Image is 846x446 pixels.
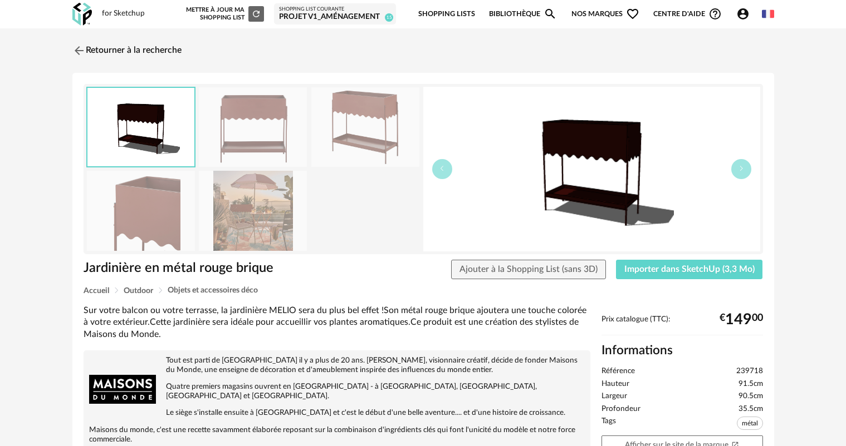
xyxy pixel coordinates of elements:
span: 35.5cm [739,404,763,414]
span: 91.5cm [739,379,763,389]
span: 90.5cm [739,392,763,402]
div: Breadcrumb [84,286,763,295]
span: Accueil [84,287,109,295]
div: Prix catalogue (TTC): [602,315,763,335]
span: Heart Outline icon [626,7,639,21]
span: 149 [725,315,752,324]
img: svg+xml;base64,PHN2ZyB3aWR0aD0iMjQiIGhlaWdodD0iMjQiIHZpZXdCb3g9IjAgMCAyNCAyNCIgZmlsbD0ibm9uZSIgeG... [72,44,86,57]
a: Shopping Lists [418,1,475,27]
a: Retourner à la recherche [72,38,182,63]
span: Largeur [602,392,627,402]
span: Help Circle Outline icon [708,7,722,21]
span: Account Circle icon [736,7,750,21]
span: Tags [602,417,616,433]
span: Importer dans SketchUp (3,3 Mo) [624,265,755,274]
div: for Sketchup [102,9,145,19]
span: métal [737,417,763,430]
span: Centre d'aideHelp Circle Outline icon [653,7,722,21]
p: Quatre premiers magasins ouvrent en [GEOGRAPHIC_DATA] - à [GEOGRAPHIC_DATA], [GEOGRAPHIC_DATA], [... [89,382,585,401]
img: jardiniere-en-metal-rouge-brique-1000-1-32-239718_2.jpg [311,87,419,167]
button: Importer dans SketchUp (3,3 Mo) [616,260,763,280]
img: OXP [72,3,92,26]
p: Maisons du monde, c'est une recette savamment élaborée reposant sur la combinaison d'ingrédients ... [89,425,585,444]
h1: Jardinière en métal rouge brique [84,260,360,277]
img: fr [762,8,774,20]
span: 15 [385,13,393,22]
a: BibliothèqueMagnify icon [489,1,557,27]
img: thumbnail.png [423,87,760,251]
span: Account Circle icon [736,7,755,21]
div: € 00 [720,315,763,324]
span: Outdoor [124,287,153,295]
img: thumbnail.png [87,88,194,166]
img: brand logo [89,356,156,423]
p: Tout est parti de [GEOGRAPHIC_DATA] il y a plus de 20 ans. [PERSON_NAME], visionnaire créatif, dé... [89,356,585,375]
span: Référence [602,366,635,376]
span: Nos marques [571,1,639,27]
span: Profondeur [602,404,640,414]
span: Magnify icon [544,7,557,21]
span: Refresh icon [251,11,261,17]
img: jardiniere-en-metal-rouge-brique-1000-1-32-239718_1.jpg [199,87,307,167]
img: jardiniere-en-metal-rouge-brique-1000-1-32-239718_3.jpg [87,171,195,250]
span: Objets et accessoires déco [168,286,258,294]
div: Sur votre balcon ou votre terrasse, la jardinière MELIO sera du plus bel effet !Son métal rouge b... [84,305,590,340]
h2: Informations [602,343,763,359]
a: Shopping List courante Projet V1_aménagement 15 [279,6,391,22]
img: jardiniere-en-metal-rouge-brique-1000-1-32-239718_5.jpg [199,171,307,250]
span: Ajouter à la Shopping List (sans 3D) [459,265,598,274]
button: Ajouter à la Shopping List (sans 3D) [451,260,606,280]
p: Le siège s'installe ensuite à [GEOGRAPHIC_DATA] et c'est le début d'une belle aventure.... et d'u... [89,408,585,418]
div: Mettre à jour ma Shopping List [184,6,264,22]
span: 239718 [736,366,763,376]
div: Shopping List courante [279,6,391,13]
div: Projet V1_aménagement [279,12,391,22]
span: Hauteur [602,379,629,389]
